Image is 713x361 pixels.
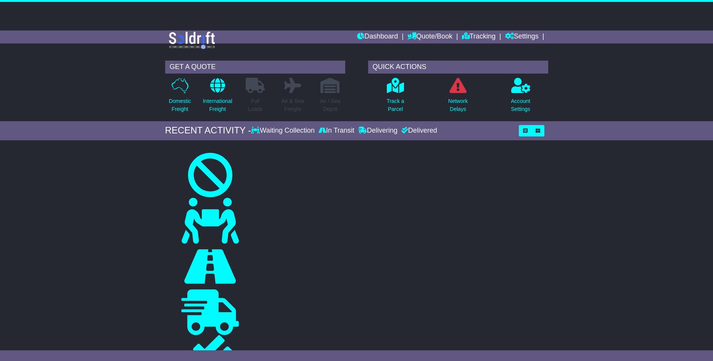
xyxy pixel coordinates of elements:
[511,97,530,113] p: Account Settings
[246,97,265,113] p: Full Loads
[203,97,232,113] p: International Freight
[165,125,251,136] div: RECENT ACTIVITY -
[357,30,398,43] a: Dashboard
[320,97,341,113] p: Air / Sea Depot
[407,30,452,43] a: Quote/Book
[462,30,496,43] a: Tracking
[505,30,539,43] a: Settings
[386,97,404,113] p: Track a Parcel
[317,127,356,135] div: In Transit
[399,127,437,135] div: Delivered
[368,61,548,74] div: QUICK ACTIONS
[169,97,191,113] p: Domestic Freight
[510,77,531,117] a: AccountSettings
[448,77,468,117] a: NetworkDelays
[168,77,191,117] a: DomesticFreight
[448,97,468,113] p: Network Delays
[282,97,304,113] p: Air & Sea Freight
[356,127,399,135] div: Delivering
[251,127,316,135] div: Waiting Collection
[203,77,233,117] a: InternationalFreight
[165,61,345,74] div: GET A QUOTE
[386,77,404,117] a: Track aParcel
